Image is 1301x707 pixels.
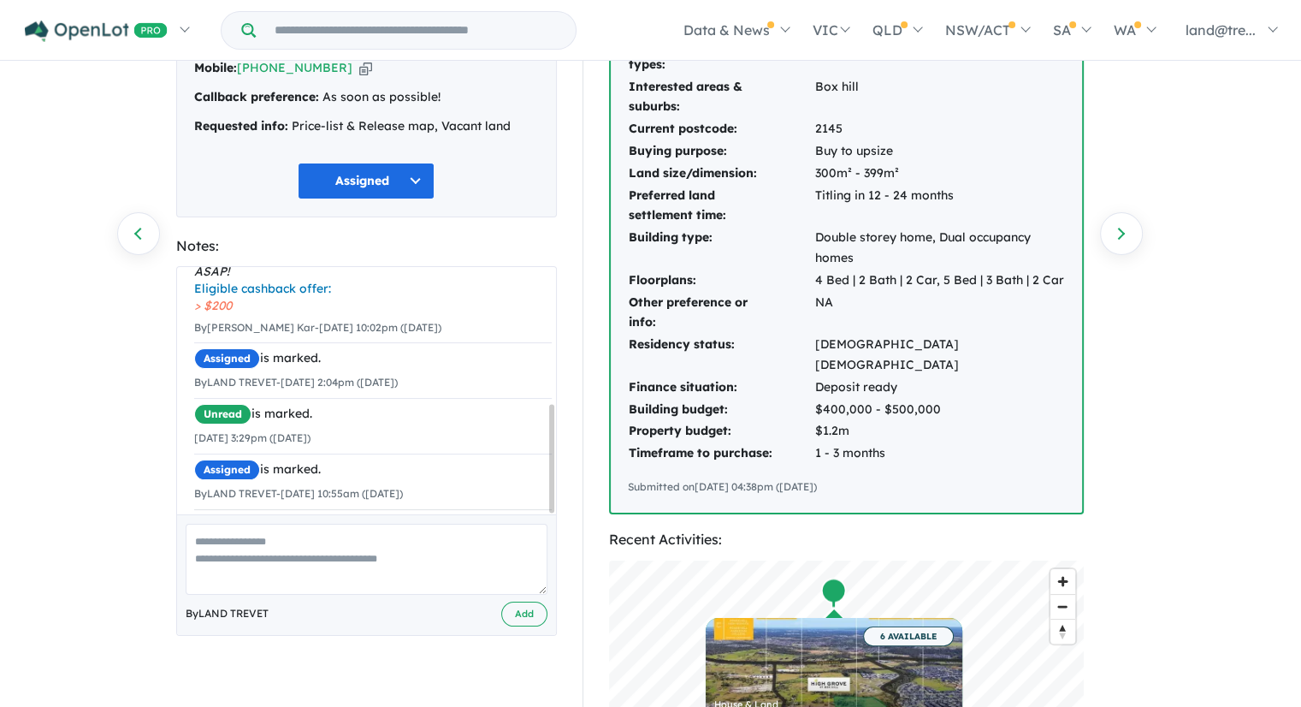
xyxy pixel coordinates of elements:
td: [DEMOGRAPHIC_DATA] [DEMOGRAPHIC_DATA] [814,334,1065,377]
span: By LAND TREVET [186,605,269,622]
span: Unread [194,404,251,425]
td: Double storey home, Dual occupancy homes [814,227,1065,270]
button: Reset bearing to north [1050,619,1075,644]
td: Buying purpose: [628,140,814,163]
td: Preferred land settlement time: [628,185,814,228]
div: Notes: [176,235,557,258]
td: 300m² - 399m² [814,163,1065,185]
td: Titling in 12 - 24 months [814,185,1065,228]
td: Land size/dimension: [628,163,814,185]
td: 2145 [814,118,1065,140]
button: Add [501,602,547,627]
td: 4 Bed | 2 Bath | 2 Car, 5 Bed | 3 Bath | 2 Car [814,270,1065,292]
td: Box hill [814,76,1065,119]
td: $400,000 - $500,000 [814,399,1065,421]
span: Assigned [194,348,260,369]
td: Current postcode: [628,118,814,140]
small: By [PERSON_NAME] Kar - [DATE] 10:02pm ([DATE]) [194,321,441,334]
button: Zoom in [1050,569,1075,594]
td: Residency status: [628,334,814,377]
span: Assigned [194,460,260,480]
td: Interested areas & suburbs: [628,76,814,119]
td: Building budget: [628,399,814,421]
td: Other preference or info: [628,292,814,335]
small: [DATE] 3:29pm ([DATE]) [194,431,310,444]
img: Openlot PRO Logo White [25,21,168,42]
div: is marked. [194,348,552,369]
span: Zoom out [1050,595,1075,619]
strong: Requested info: [194,118,288,134]
div: Map marker [820,578,846,609]
strong: Callback preference: [194,89,319,104]
button: Zoom out [1050,594,1075,619]
div: is marked. [194,404,552,425]
div: As soon as possible! [194,87,539,108]
div: Submitted on [DATE] 04:38pm ([DATE]) [628,478,1065,496]
strong: Mobile: [194,60,237,75]
a: [PHONE_NUMBER] [237,60,352,75]
input: Try estate name, suburb, builder or developer [259,12,572,49]
button: Assigned [298,163,435,199]
td: Floorplans: [628,270,814,292]
td: Finance situation: [628,377,814,399]
div: Price-list & Release map, Vacant land [194,116,539,137]
td: Property budget: [628,420,814,443]
button: Copy [359,59,372,77]
span: land@tre... [1186,21,1256,39]
span: $200 [194,297,552,314]
td: Timeframe to purchase: [628,443,814,465]
small: By LAND TREVET - [DATE] 10:55am ([DATE]) [194,487,403,500]
td: 1 - 3 months [814,443,1065,465]
div: Recent Activities: [609,528,1084,551]
td: NA [814,292,1065,335]
span: 6 AVAILABLE [863,627,954,646]
td: Buy to upsize [814,140,1065,163]
td: $1.2m [814,420,1065,443]
div: is marked. [194,460,552,480]
td: Building type: [628,227,814,270]
small: By LAND TREVET - [DATE] 2:04pm ([DATE]) [194,376,398,389]
td: Deposit ready [814,377,1065,399]
i: Eligible cashback offer: [194,281,331,296]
